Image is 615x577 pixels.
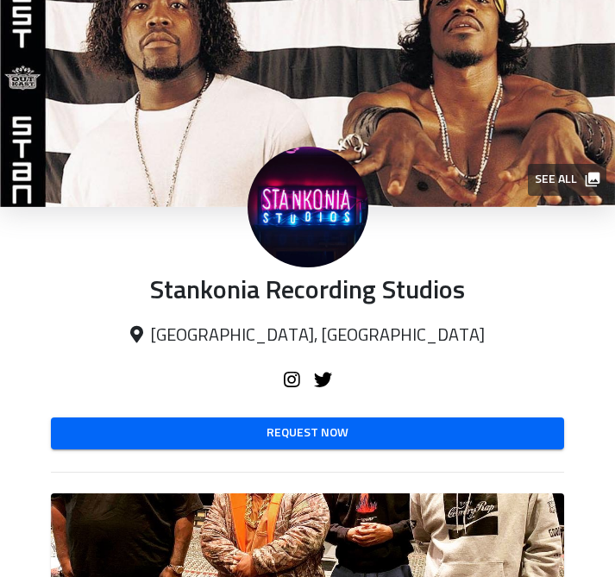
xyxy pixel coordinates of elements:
button: See all [528,164,606,196]
p: Stankonia Recording Studios [51,276,563,308]
span: See all [535,169,598,191]
span: Request Now [65,423,549,444]
a: Request Now [51,417,563,449]
img: Stankonia Recording Studios [248,147,368,267]
p: [GEOGRAPHIC_DATA], [GEOGRAPHIC_DATA] [51,325,563,347]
